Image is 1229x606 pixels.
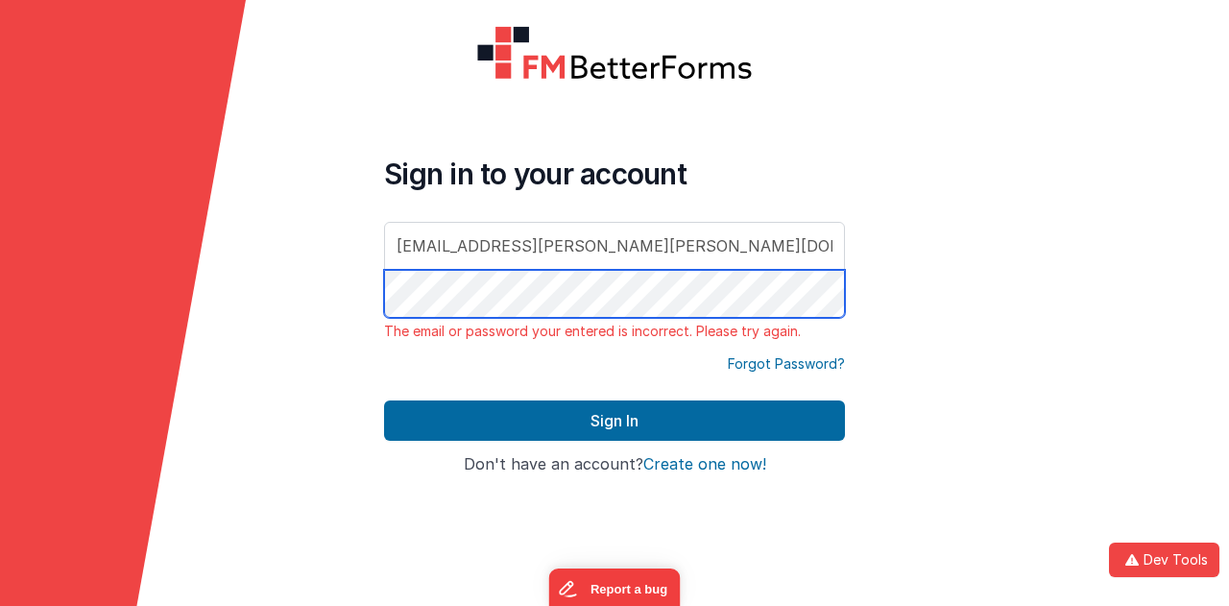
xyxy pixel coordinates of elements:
button: Dev Tools [1109,543,1219,577]
button: Sign In [384,400,845,441]
a: Forgot Password? [728,354,845,374]
h4: Sign in to your account [384,157,845,191]
input: Email Address [384,222,845,270]
p: The email or password your entered is incorrect. Please try again. [384,322,845,341]
h4: Don't have an account? [384,456,845,473]
button: Create one now! [643,456,766,473]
